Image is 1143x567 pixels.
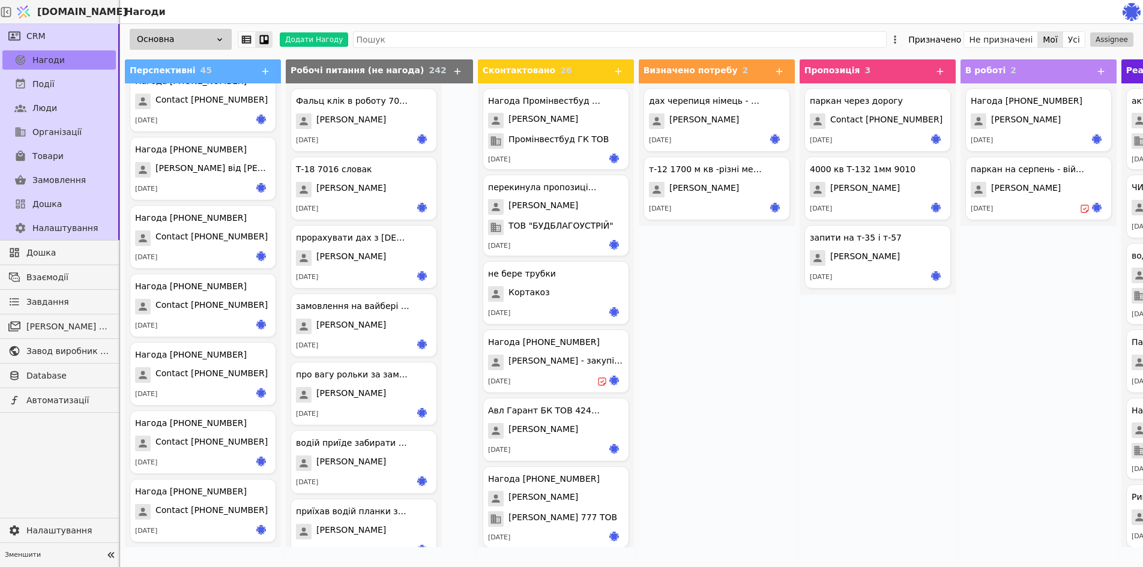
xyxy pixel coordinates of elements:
span: [PERSON_NAME] 777 ТОВ [508,511,617,527]
span: [PERSON_NAME] [316,319,386,334]
span: [PERSON_NAME] [508,491,578,506]
span: Дошка [26,247,110,259]
div: Нагода [PHONE_NUMBER] [971,95,1082,107]
div: [DATE] [135,116,157,126]
span: 2 [743,65,749,75]
div: Нагода [PHONE_NUMBER] [135,349,247,361]
div: Нагода [PHONE_NUMBER]Contact [PHONE_NUMBER][DATE]ir [130,205,276,269]
div: замовлення на вайбері - перепитував за стрічку [296,300,410,313]
span: [PERSON_NAME] розсилки [26,320,110,333]
span: Товари [32,150,64,163]
span: Автоматизації [26,394,110,407]
a: Налаштування [2,521,116,540]
img: ir [931,271,941,281]
a: Нагоди [2,50,116,70]
div: замовлення на вайбері - перепитував за стрічку[PERSON_NAME][DATE]ir [291,293,437,357]
div: [DATE] [296,204,318,214]
div: про вагу рольки за замовлення 8019 поляка [296,368,410,381]
span: [PERSON_NAME] [316,113,386,129]
span: Нагоди [32,54,65,67]
div: паркан через дорогуContact [PHONE_NUMBER][DATE]ir [804,88,951,152]
img: ir [931,134,941,144]
span: Пропозиція [804,65,860,75]
a: [DOMAIN_NAME] [12,1,120,23]
img: ir [417,408,427,418]
div: Нагода [PHONE_NUMBER] [135,417,247,430]
div: перекинула пропозицію - поставила задачу [488,181,602,194]
span: Contact [PHONE_NUMBER] [155,299,268,314]
div: [DATE] [488,155,510,165]
span: [PERSON_NAME] [508,199,578,215]
div: Авл Гарант БК ТОВ 42475442[PERSON_NAME][DATE]ir [483,398,629,461]
span: 3 [864,65,870,75]
img: ir [256,525,266,535]
span: Зменшити [5,550,103,560]
div: запити на т-35 і т-57 [810,232,902,244]
div: [DATE] [135,184,157,194]
div: [DATE] [296,409,318,419]
div: водій приїде забирати замовлення[PERSON_NAME][DATE]ir [291,430,437,494]
span: Налаштування [32,222,98,235]
div: [DATE] [296,272,318,283]
div: Нагода [PHONE_NUMBER]Contact [PHONE_NUMBER][DATE]ir [130,479,276,542]
a: Завод виробник металочерепиці - B2B платформа [2,341,116,361]
span: [PERSON_NAME] [669,113,739,129]
div: [DATE] [296,478,318,488]
a: Взаємодії [2,268,116,287]
img: ir [609,444,619,454]
div: Нагода [PHONE_NUMBER][PERSON_NAME][PERSON_NAME] 777 ТОВ[DATE]ir [483,466,629,548]
img: ir [1092,134,1102,144]
div: Нагода [PHONE_NUMBER]Contact [PHONE_NUMBER][DATE]ir [130,342,276,406]
img: ir [1092,203,1102,212]
img: Logo [14,1,32,23]
img: c71722e9364783ead8bdebe5e7601ae3 [1123,3,1141,21]
div: Фальц клік в роботу 7016 пол[PERSON_NAME][DATE]ir [291,88,437,152]
span: [PERSON_NAME] [316,250,386,266]
div: не бере трубкиКортакоз[DATE]ir [483,261,629,325]
a: Організації [2,122,116,142]
span: Завод виробник металочерепиці - B2B платформа [26,345,110,358]
span: Події [32,78,55,91]
a: Database [2,366,116,385]
div: не бере трубки [488,268,556,280]
div: Нагода [PHONE_NUMBER] [135,485,247,498]
div: 4000 кв Т-132 1мм 9010[PERSON_NAME][DATE]ir [804,157,951,220]
img: ir [256,320,266,329]
img: ir [931,203,941,212]
a: Завдання [2,292,116,311]
span: Database [26,370,110,382]
a: Події [2,74,116,94]
span: Contact [PHONE_NUMBER] [155,436,268,451]
div: паркан на серпень - військовий [971,163,1085,176]
h2: Нагоди [120,5,166,19]
div: Нагода [PHONE_NUMBER]Contact [PHONE_NUMBER][DATE]ir [130,274,276,337]
img: ir [417,545,427,554]
span: Налаштування [26,524,110,537]
div: Нагода [PHONE_NUMBER] [488,473,600,485]
div: [DATE] [135,389,157,400]
span: [PERSON_NAME] [508,423,578,439]
span: Сконтактовано [483,65,555,75]
div: паркан на серпень - військовий[PERSON_NAME][DATE]ir [965,157,1112,220]
span: Contact [PHONE_NUMBER] [155,230,268,246]
input: Пошук [353,31,887,48]
img: ir [256,251,266,261]
img: ir [609,154,619,163]
button: Усі [1063,31,1085,48]
span: Визначено потребу [644,65,738,75]
img: ir [417,134,427,144]
img: ir [417,476,427,486]
span: [PERSON_NAME] - закупівля [508,355,624,370]
div: [DATE] [810,136,832,146]
div: Нагода Промінвестбуд ГК ТОВ[PERSON_NAME]Промінвестбуд ГК ТОВ[DATE]ir [483,88,629,170]
a: Дошка [2,194,116,214]
div: [DATE] [488,241,510,251]
div: [DATE] [971,136,993,146]
img: ir [256,183,266,193]
div: [DATE] [296,136,318,146]
a: Дошка [2,243,116,262]
div: про вагу рольки за замовлення 8019 поляка[PERSON_NAME][DATE]ir [291,362,437,425]
div: Нагода [PHONE_NUMBER][PERSON_NAME] - закупівля[DATE]ir [483,329,629,393]
span: [PERSON_NAME] [830,182,900,197]
a: CRM [2,26,116,46]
